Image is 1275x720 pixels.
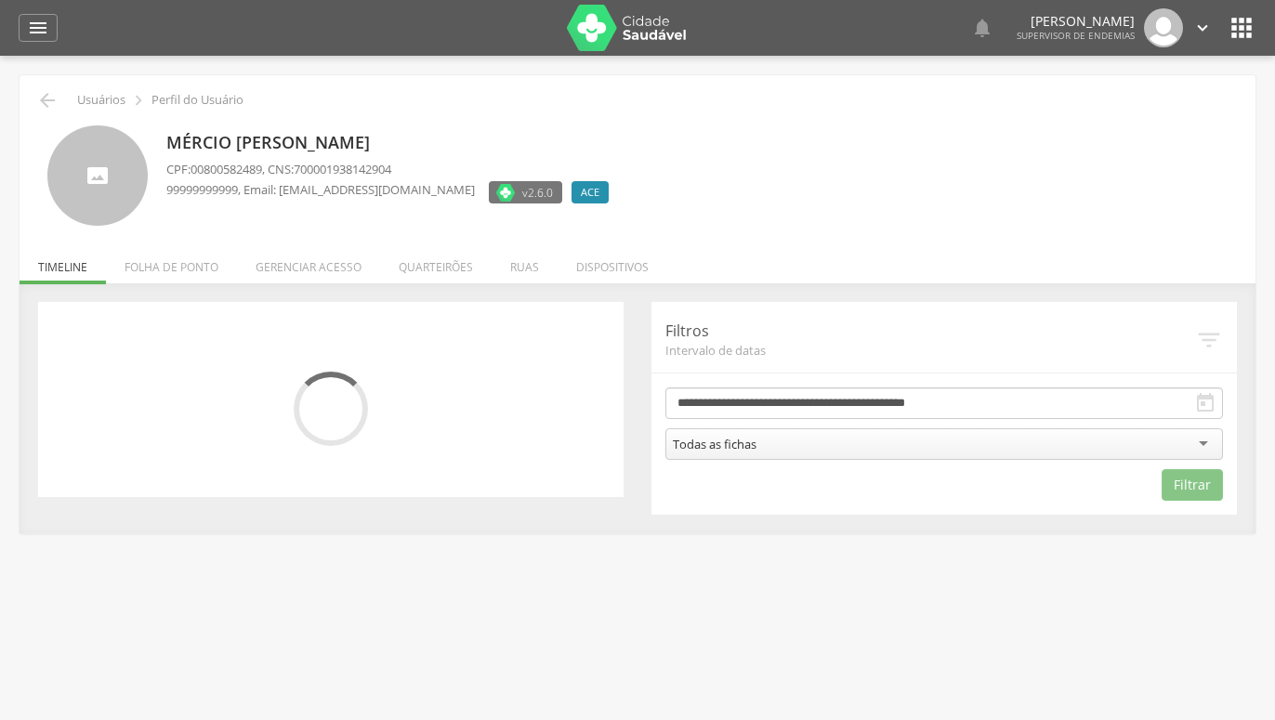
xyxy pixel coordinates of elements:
[166,181,238,198] span: 99999999999
[19,14,58,42] a: 
[558,241,667,284] li: Dispositivos
[166,131,618,155] p: Mércio [PERSON_NAME]
[27,17,49,39] i: 
[77,93,125,108] p: Usuários
[106,241,237,284] li: Folha de ponto
[522,183,553,202] span: v2.6.0
[36,89,59,111] i: Voltar
[665,321,1195,342] p: Filtros
[1017,15,1135,28] p: [PERSON_NAME]
[1194,392,1216,414] i: 
[1192,8,1213,47] a: 
[191,161,262,177] span: 00800582489
[1162,469,1223,501] button: Filtrar
[380,241,492,284] li: Quarteirões
[128,90,149,111] i: 
[1017,29,1135,42] span: Supervisor de Endemias
[489,181,562,203] label: Versão do aplicativo
[294,161,391,177] span: 700001938142904
[1195,326,1223,354] i: 
[151,93,243,108] p: Perfil do Usuário
[971,17,993,39] i: 
[492,241,558,284] li: Ruas
[166,161,618,178] p: CPF: , CNS:
[166,181,475,199] p: , Email: [EMAIL_ADDRESS][DOMAIN_NAME]
[237,241,380,284] li: Gerenciar acesso
[971,8,993,47] a: 
[1227,13,1256,43] i: 
[665,342,1195,359] span: Intervalo de datas
[673,436,756,452] div: Todas as fichas
[581,185,599,200] span: ACE
[1192,18,1213,38] i: 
